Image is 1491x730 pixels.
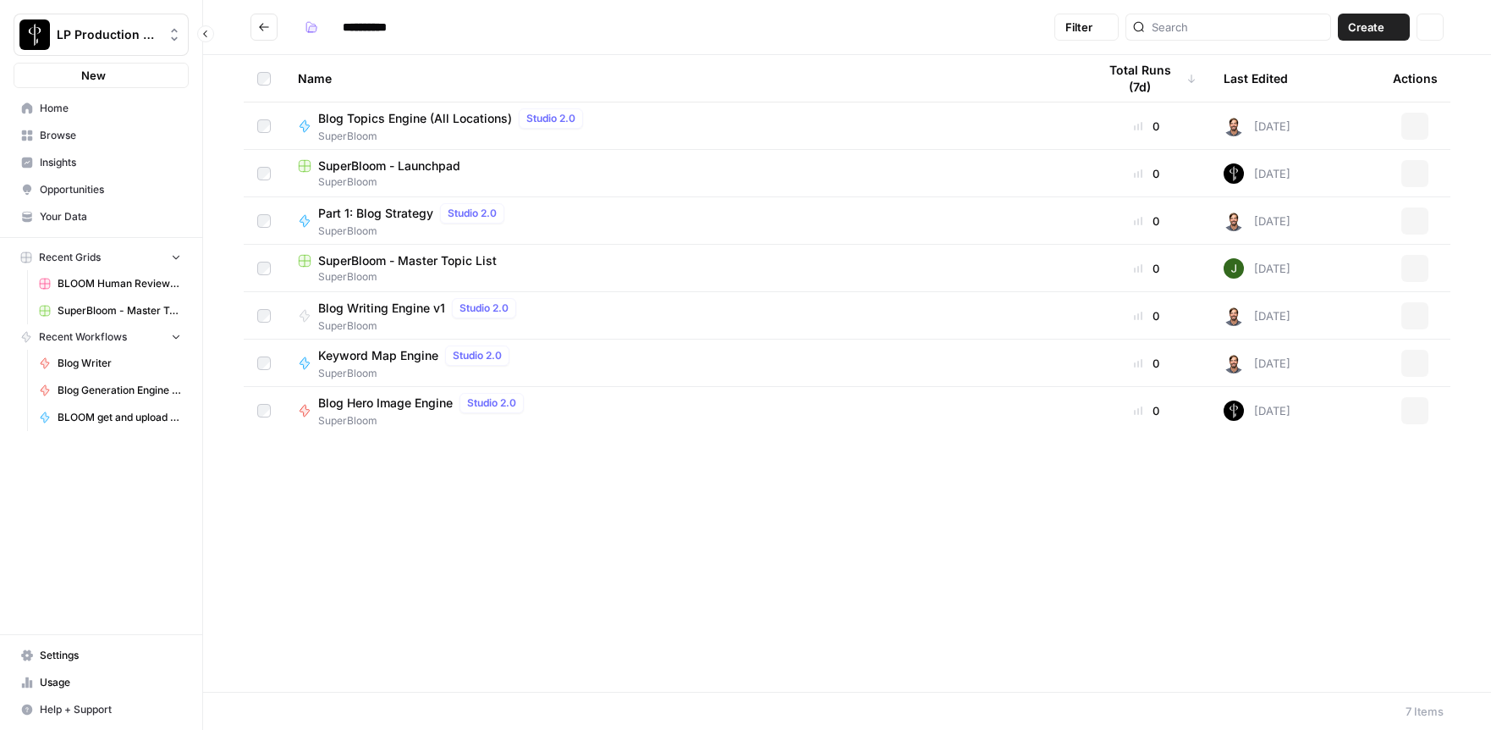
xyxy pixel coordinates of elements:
span: Help + Support [40,702,181,717]
span: BLOOM Human Review (ver2) [58,276,181,291]
a: SuperBloom - Master Topic ListSuperBloom [298,252,1070,285]
span: Studio 2.0 [526,111,575,126]
a: BLOOM get and upload media [31,404,189,431]
span: SuperBloom [318,129,590,144]
div: 0 [1097,307,1197,324]
span: Recent Workflows [39,329,127,345]
span: Studio 2.0 [448,206,497,221]
a: Blog Writer [31,350,189,377]
button: Help + Support [14,696,189,723]
div: 0 [1097,355,1197,372]
a: Opportunities [14,176,189,203]
span: SuperBloom [298,269,1070,285]
img: fdbthlkohqvq3b2ybzi3drh0kqcb [1224,306,1244,326]
span: SuperBloom [318,366,516,381]
button: Recent Workflows [14,324,189,350]
img: s490wiz4j6jcuzx6yvvs5e0w4nek [1224,401,1244,421]
span: Part 1: Blog Strategy [318,205,433,222]
a: Home [14,95,189,122]
div: [DATE] [1224,116,1290,136]
button: Go back [250,14,278,41]
div: [DATE] [1224,401,1290,421]
a: Blog Topics Engine (All Locations)Studio 2.0SuperBloom [298,108,1070,144]
div: 0 [1097,260,1197,277]
div: Name [298,55,1070,102]
div: 0 [1097,213,1197,230]
a: Usage [14,669,189,696]
div: [DATE] [1224,211,1290,231]
span: Your Data [40,209,181,224]
span: SuperBloom - Master Topic List [58,303,181,318]
a: Part 1: Blog StrategyStudio 2.0SuperBloom [298,203,1070,239]
a: Settings [14,642,189,669]
span: Usage [40,675,181,690]
span: Browse [40,128,181,143]
span: Studio 2.0 [453,348,502,363]
img: s490wiz4j6jcuzx6yvvs5e0w4nek [1224,163,1244,184]
img: fdbthlkohqvq3b2ybzi3drh0kqcb [1224,211,1244,231]
input: Search [1152,19,1323,36]
div: Actions [1393,55,1438,102]
img: LP Production Workloads Logo [19,19,50,50]
div: Total Runs (7d) [1097,55,1197,102]
span: Settings [40,648,181,663]
a: Insights [14,149,189,176]
span: SuperBloom [318,318,523,334]
span: Studio 2.0 [467,395,516,411]
span: Insights [40,155,181,170]
span: Keyword Map Engine [318,347,438,364]
button: Create [1338,14,1410,41]
button: New [14,63,189,88]
span: SuperBloom [318,413,531,429]
div: 0 [1097,165,1197,182]
div: [DATE] [1224,353,1290,373]
span: Blog Generation Engine (Writer + Fact Checker) [58,383,181,398]
button: Filter [1054,14,1119,41]
img: fdbthlkohqvq3b2ybzi3drh0kqcb [1224,116,1244,136]
button: Workspace: LP Production Workloads [14,14,189,56]
div: [DATE] [1224,163,1290,184]
a: Blog Writing Engine v1Studio 2.0SuperBloom [298,298,1070,334]
span: Blog Writing Engine v1 [318,300,445,317]
a: Blog Hero Image EngineStudio 2.0SuperBloom [298,393,1070,429]
div: 7 Items [1406,703,1444,720]
span: Create [1348,19,1384,36]
span: New [81,67,106,84]
div: 0 [1097,118,1197,135]
a: Your Data [14,203,189,230]
a: SuperBloom - LaunchpadSuperBloom [298,158,1070,190]
span: Home [40,101,181,116]
span: BLOOM get and upload media [58,410,181,425]
span: Recent Grids [39,250,101,265]
span: SuperBloom - Master Topic List [318,252,497,269]
span: Blog Writer [58,356,181,371]
span: Blog Hero Image Engine [318,395,453,412]
span: LP Production Workloads [57,26,159,43]
a: Blog Generation Engine (Writer + Fact Checker) [31,377,189,404]
span: SuperBloom - Launchpad [318,158,460,174]
a: Browse [14,122,189,149]
span: SuperBloom [298,174,1070,190]
div: [DATE] [1224,258,1290,279]
a: SuperBloom - Master Topic List [31,297,189,324]
img: fdbthlkohqvq3b2ybzi3drh0kqcb [1224,353,1244,373]
span: Opportunities [40,182,181,197]
div: 0 [1097,402,1197,419]
span: SuperBloom [318,224,511,239]
a: Keyword Map EngineStudio 2.0SuperBloom [298,346,1070,381]
span: Blog Topics Engine (All Locations) [318,110,512,127]
img: 5v0yozua856dyxnw4lpcp45mgmzh [1224,258,1244,279]
div: [DATE] [1224,306,1290,326]
div: Last Edited [1224,55,1288,102]
button: Recent Grids [14,245,189,270]
span: Filter [1065,19,1092,36]
span: Studio 2.0 [459,301,509,316]
a: BLOOM Human Review (ver2) [31,270,189,297]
